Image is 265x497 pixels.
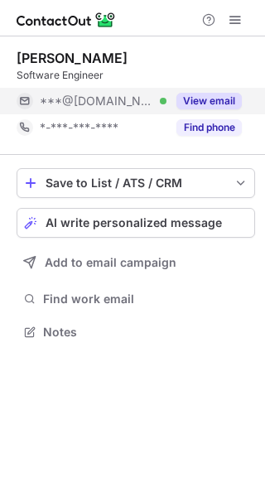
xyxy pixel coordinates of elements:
div: Save to List / ATS / CRM [46,176,226,190]
button: Notes [17,321,255,344]
div: Software Engineer [17,68,255,83]
button: Add to email campaign [17,248,255,277]
span: Find work email [43,292,248,306]
span: ***@[DOMAIN_NAME] [40,94,154,109]
span: AI write personalized message [46,216,222,229]
div: [PERSON_NAME] [17,50,128,66]
button: save-profile-one-click [17,168,255,198]
button: AI write personalized message [17,208,255,238]
img: ContactOut v5.3.10 [17,10,116,30]
button: Reveal Button [176,119,242,136]
span: Add to email campaign [45,256,176,269]
button: Reveal Button [176,93,242,109]
button: Find work email [17,287,255,311]
span: Notes [43,325,248,340]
